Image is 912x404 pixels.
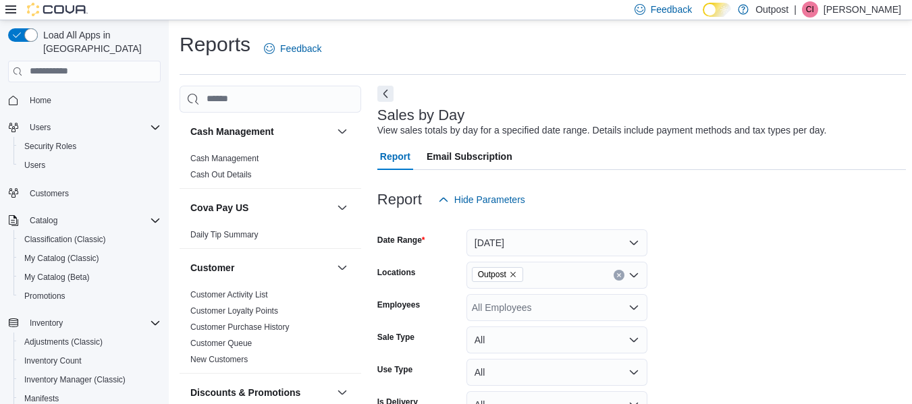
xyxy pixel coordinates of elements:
label: Locations [377,267,416,278]
a: Promotions [19,288,71,304]
span: Users [24,160,45,171]
span: Cash Out Details [190,169,252,180]
span: Customers [30,188,69,199]
span: Feedback [651,3,692,16]
span: Security Roles [24,141,76,152]
span: Promotions [24,291,65,301]
span: Customer Queue [190,338,252,349]
h3: Customer [190,261,234,275]
span: My Catalog (Classic) [24,253,99,264]
span: My Catalog (Classic) [19,250,161,266]
button: Home [3,90,166,110]
h3: Cash Management [190,125,274,138]
span: Users [30,122,51,133]
h1: Reports [180,31,250,58]
img: Cova [27,3,88,16]
button: Inventory [24,315,68,331]
span: Promotions [19,288,161,304]
span: Cash Management [190,153,259,164]
span: Inventory Manager (Classic) [19,372,161,388]
a: Customer Purchase History [190,322,290,332]
p: | [794,1,797,18]
button: Customer [190,261,331,275]
span: CI [806,1,814,18]
button: Clear input [614,270,624,281]
a: Feedback [259,35,327,62]
button: Catalog [3,211,166,230]
span: Users [19,157,161,173]
button: My Catalog (Beta) [14,268,166,287]
a: Inventory Count [19,353,87,369]
div: Customer [180,287,361,373]
button: Customer [334,260,350,276]
div: Cynthia Izon [802,1,818,18]
div: Cash Management [180,150,361,188]
button: Users [14,156,166,175]
span: Hide Parameters [454,193,525,206]
a: Customers [24,185,74,202]
label: Use Type [377,364,412,375]
a: New Customers [190,355,248,364]
button: Inventory Count [14,351,166,370]
span: Manifests [24,393,59,404]
span: Home [24,92,161,109]
button: My Catalog (Classic) [14,249,166,268]
button: Users [24,119,56,136]
button: Users [3,118,166,137]
a: Security Roles [19,138,82,154]
p: Outpost [755,1,788,18]
span: Dark Mode [703,17,703,18]
span: Outpost [472,267,523,282]
button: Cova Pay US [190,201,331,214]
a: Cash Management [190,154,259,163]
span: Home [30,95,51,106]
a: Inventory Manager (Classic) [19,372,131,388]
span: Customer Purchase History [190,322,290,333]
span: Inventory Count [19,353,161,369]
a: Customer Loyalty Points [190,306,278,316]
label: Date Range [377,235,425,246]
span: Daily Tip Summary [190,229,259,240]
a: Users [19,157,51,173]
button: Discounts & Promotions [190,386,331,399]
span: Customer Activity List [190,289,268,300]
button: All [466,326,647,353]
span: Customers [24,184,161,201]
span: Security Roles [19,138,161,154]
a: Daily Tip Summary [190,230,259,239]
span: Load All Apps in [GEOGRAPHIC_DATA] [38,28,161,55]
span: Inventory Manager (Classic) [24,374,126,385]
span: Inventory Count [24,355,82,366]
a: Customer Activity List [190,290,268,299]
input: Dark Mode [703,3,731,17]
h3: Report [377,192,422,208]
button: Open list of options [628,270,639,281]
span: My Catalog (Beta) [19,269,161,285]
span: Catalog [30,215,57,226]
span: Classification (Classic) [24,234,106,245]
button: Classification (Classic) [14,230,166,249]
a: My Catalog (Classic) [19,250,105,266]
button: Cash Management [334,123,350,140]
button: [DATE] [466,229,647,256]
h3: Cova Pay US [190,201,248,214]
button: Security Roles [14,137,166,156]
div: View sales totals by day for a specified date range. Details include payment methods and tax type... [377,123,827,138]
span: My Catalog (Beta) [24,272,90,283]
button: Cova Pay US [334,200,350,216]
p: [PERSON_NAME] [824,1,901,18]
span: Classification (Classic) [19,231,161,248]
button: Inventory [3,314,166,333]
label: Sale Type [377,332,414,343]
span: Adjustments (Classic) [19,334,161,350]
div: Cova Pay US [180,227,361,248]
button: Customers [3,183,166,202]
span: Users [24,119,161,136]
button: Hide Parameters [433,186,531,213]
a: Home [24,92,57,109]
a: Classification (Classic) [19,231,111,248]
button: Adjustments (Classic) [14,333,166,351]
span: Adjustments (Classic) [24,337,103,347]
a: Adjustments (Classic) [19,334,108,350]
button: Discounts & Promotions [334,384,350,401]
